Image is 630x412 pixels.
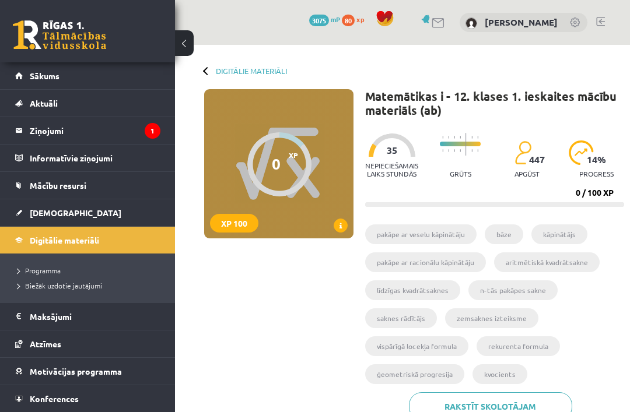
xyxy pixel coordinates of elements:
li: rekurenta formula [477,336,560,356]
img: icon-short-line-57e1e144782c952c97e751825c79c345078a6d821885a25fce030b3d8c18986b.svg [448,149,449,152]
li: bāze [485,224,523,244]
img: students-c634bb4e5e11cddfef0936a35e636f08e4e9abd3cc4e673bd6f9a4125e45ecb1.svg [514,140,531,165]
a: Informatīvie ziņojumi [15,145,160,171]
a: 80 xp [342,15,370,24]
span: 447 [529,154,545,165]
a: Ziņojumi1 [15,117,160,144]
p: progress [579,170,614,178]
p: apgūst [514,170,540,178]
li: kāpinātājs [531,224,587,244]
a: Programma [17,265,163,276]
span: Motivācijas programma [30,366,122,376]
li: n-tās pakāpes sakne [468,280,558,300]
img: icon-short-line-57e1e144782c952c97e751825c79c345078a6d821885a25fce030b3d8c18986b.svg [442,136,443,139]
a: Atzīmes [15,330,160,357]
li: vispārīgā locekļa formula [365,336,468,356]
div: 0 [272,155,281,172]
img: icon-progress-161ccf0a02000e728c5f80fcf4c31c7af3da0e1684b2b1d7c360e028c24a22f1.svg [569,140,594,165]
img: icon-short-line-57e1e144782c952c97e751825c79c345078a6d821885a25fce030b3d8c18986b.svg [471,149,473,152]
i: 1 [145,123,160,139]
a: 3075 mP [309,15,340,24]
img: icon-short-line-57e1e144782c952c97e751825c79c345078a6d821885a25fce030b3d8c18986b.svg [454,149,455,152]
h1: Matemātikas i - 12. klases 1. ieskaites mācību materiāls (ab) [365,89,624,117]
img: icon-short-line-57e1e144782c952c97e751825c79c345078a6d821885a25fce030b3d8c18986b.svg [471,136,473,139]
img: icon-long-line-d9ea69661e0d244f92f715978eff75569469978d946b2353a9bb055b3ed8787d.svg [466,133,467,156]
img: icon-short-line-57e1e144782c952c97e751825c79c345078a6d821885a25fce030b3d8c18986b.svg [448,136,449,139]
a: Mācību resursi [15,172,160,199]
a: Motivācijas programma [15,358,160,385]
img: icon-short-line-57e1e144782c952c97e751825c79c345078a6d821885a25fce030b3d8c18986b.svg [454,136,455,139]
li: aritmētiskā kvadrātsakne [494,252,600,272]
li: ģeometriskā progresija [365,364,464,384]
a: Biežāk uzdotie jautājumi [17,280,163,291]
li: līdzīgas kvadrātsaknes [365,280,460,300]
img: icon-short-line-57e1e144782c952c97e751825c79c345078a6d821885a25fce030b3d8c18986b.svg [442,149,443,152]
li: pakāpe ar racionālu kāpinātāju [365,252,486,272]
img: icon-short-line-57e1e144782c952c97e751825c79c345078a6d821885a25fce030b3d8c18986b.svg [460,149,461,152]
a: Rīgas 1. Tālmācības vidusskola [13,20,106,50]
span: Biežāk uzdotie jautājumi [17,281,102,290]
span: mP [331,15,340,24]
li: saknes rādītājs [365,308,437,328]
span: XP [289,151,298,159]
span: 3075 [309,15,329,26]
a: Digitālie materiāli [216,66,287,75]
span: Aktuāli [30,98,58,108]
span: Programma [17,266,61,275]
span: xp [356,15,364,24]
a: Konferences [15,385,160,412]
span: Atzīmes [30,339,61,349]
a: Maksājumi [15,303,160,330]
span: 35 [387,145,397,156]
span: [DEMOGRAPHIC_DATA] [30,207,121,218]
img: icon-short-line-57e1e144782c952c97e751825c79c345078a6d821885a25fce030b3d8c18986b.svg [477,136,478,139]
legend: Maksājumi [30,303,160,330]
span: Mācību resursi [30,180,86,191]
li: kvocients [473,364,527,384]
li: zemsaknes izteiksme [445,308,538,328]
p: Nepieciešamais laiks stundās [365,161,418,178]
a: Aktuāli [15,90,160,117]
img: icon-short-line-57e1e144782c952c97e751825c79c345078a6d821885a25fce030b3d8c18986b.svg [477,149,478,152]
p: Grūts [450,170,471,178]
a: [DEMOGRAPHIC_DATA] [15,199,160,226]
span: Konferences [30,393,79,404]
span: 14 % [587,154,607,165]
legend: Ziņojumi [30,117,160,144]
span: 80 [342,15,355,26]
a: [PERSON_NAME] [485,16,558,28]
a: Sākums [15,62,160,89]
div: XP 100 [210,214,258,233]
span: Digitālie materiāli [30,235,99,245]
legend: Informatīvie ziņojumi [30,145,160,171]
span: Sākums [30,71,60,81]
a: Digitālie materiāli [15,227,160,253]
img: icon-short-line-57e1e144782c952c97e751825c79c345078a6d821885a25fce030b3d8c18986b.svg [460,136,461,139]
img: Elza Petrova [466,17,477,29]
li: pakāpe ar veselu kāpinātāju [365,224,477,244]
